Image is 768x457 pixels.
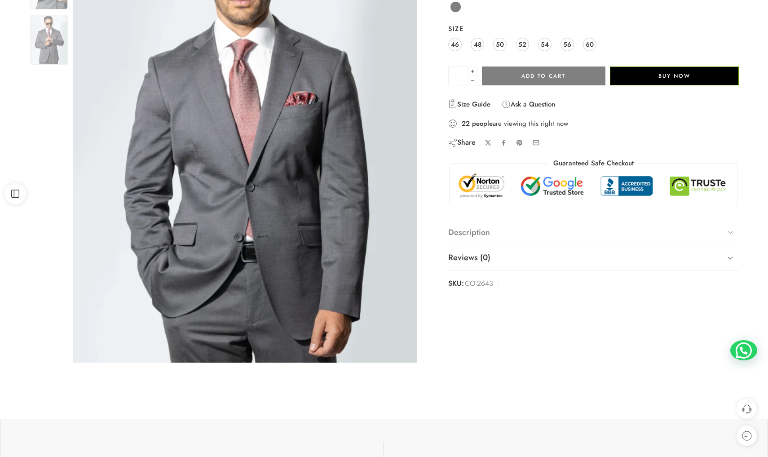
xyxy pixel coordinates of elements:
span: 60 [586,38,594,50]
span: 50 [496,38,504,50]
span: 54 [541,38,549,50]
span: 56 [563,38,571,50]
span: 48 [474,38,481,50]
a: Share on Facebook [500,139,507,146]
a: Description [448,220,739,245]
img: nne2-scaled-1.webp [30,15,68,65]
a: 54 [538,38,552,51]
input: Product quantity [448,67,468,85]
span: CO-2643 [465,277,493,290]
a: 50 [493,38,507,51]
strong: SKU: [448,277,464,290]
span: 52 [518,38,526,50]
strong: people [472,119,493,128]
a: 48 [471,38,484,51]
a: Reviews (0) [448,245,739,271]
button: Add to cart [482,67,605,85]
div: Share [448,138,476,147]
a: Size Guide [448,99,490,110]
a: Share on X [485,139,491,146]
a: Email to your friends [532,139,540,146]
legend: Guaranteed Safe Checkout [549,159,638,168]
strong: 22 [462,119,470,128]
a: 46 [448,38,462,51]
img: Trust [456,173,731,199]
a: Pin on Pinterest [516,139,523,146]
a: 52 [516,38,529,51]
label: Size [448,24,739,33]
a: 60 [583,38,596,51]
a: Ask a Question [502,99,555,110]
button: Buy Now [610,67,739,85]
span: 46 [451,38,459,50]
a: 56 [561,38,574,51]
div: are viewing this right now [448,119,739,129]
